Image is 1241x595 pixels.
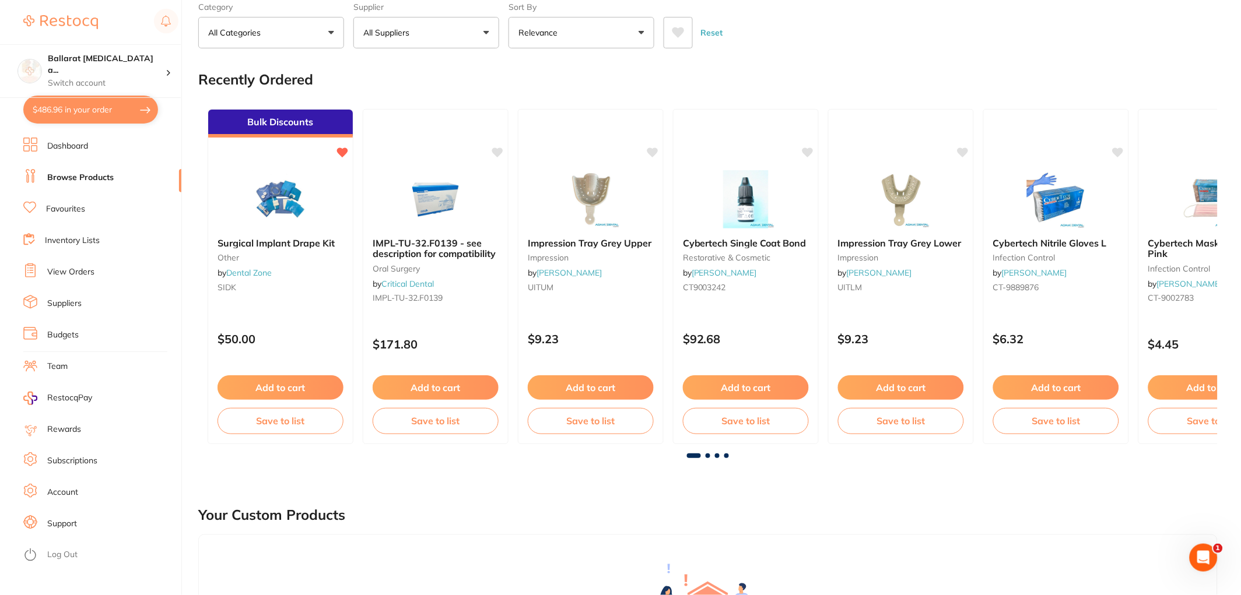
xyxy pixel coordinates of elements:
button: All Categories [198,17,344,48]
b: Surgical Implant Drape Kit [218,238,343,248]
button: $486.96 in your order [23,96,158,124]
div: Bulk Discounts [208,110,353,138]
button: Add to cart [683,375,809,400]
img: Surgical Implant Drape Kit [243,170,318,228]
small: SIDK [218,283,343,292]
p: $6.32 [993,332,1119,346]
img: Impression Tray Grey Upper [553,170,629,228]
button: Add to cart [218,375,343,400]
a: Dental Zone [226,267,272,278]
a: RestocqPay [23,392,92,405]
a: Account [47,487,78,498]
b: Cybertech Nitrile Gloves L [993,238,1119,248]
small: impression [838,253,964,262]
a: Suppliers [47,298,82,309]
img: Ballarat Wisdom Tooth and Implant Centre [18,59,41,83]
small: CT-9889876 [993,283,1119,292]
p: All Suppliers [363,27,414,38]
button: Add to cart [838,375,964,400]
a: Restocq Logo [23,9,98,36]
a: View Orders [47,266,94,278]
p: $171.80 [373,337,499,351]
a: Budgets [47,329,79,341]
a: Log Out [47,549,78,561]
small: CT9003242 [683,283,809,292]
a: Favourites [46,203,85,215]
h2: Your Custom Products [198,507,345,523]
small: UITUM [528,283,654,292]
small: UITLM [838,283,964,292]
span: by [1148,279,1222,289]
img: Cybertech Nitrile Gloves L [1018,170,1094,228]
label: Supplier [353,2,499,12]
img: RestocqPay [23,392,37,405]
h2: Recently Ordered [198,72,313,88]
small: IMPL-TU-32.F0139 [373,293,499,302]
p: $9.23 [528,332,654,346]
p: $50.00 [218,332,343,346]
a: Subscriptions [47,455,97,467]
button: Save to list [218,408,343,434]
button: Add to cart [373,375,499,400]
button: Save to list [373,408,499,434]
a: Rewards [47,424,81,435]
b: IMPL-TU-32.F0139 - see description for compatibility [373,238,499,259]
img: IMPL-TU-32.F0139 - see description for compatibility [398,170,474,228]
span: by [838,267,912,278]
a: Support [47,518,77,530]
span: RestocqPay [47,392,92,404]
button: Log Out [23,546,178,565]
button: Save to list [683,408,809,434]
a: Dashboard [47,140,88,152]
span: by [993,267,1067,278]
iframe: Intercom live chat [1190,544,1218,572]
a: [PERSON_NAME] [847,267,912,278]
span: by [683,267,757,278]
small: impression [528,253,654,262]
p: $92.68 [683,332,809,346]
p: All Categories [208,27,265,38]
button: Save to list [528,408,654,434]
b: Impression Tray Grey Lower [838,238,964,248]
a: Critical Dental [381,279,434,289]
label: Category [198,2,344,12]
small: oral surgery [373,264,499,273]
button: All Suppliers [353,17,499,48]
span: by [218,267,272,278]
button: Add to cart [993,375,1119,400]
small: restorative & cosmetic [683,253,809,262]
span: by [528,267,602,278]
h4: Ballarat Wisdom Tooth and Implant Centre [48,53,166,76]
p: Relevance [518,27,562,38]
a: [PERSON_NAME] [537,267,602,278]
button: Add to cart [528,375,654,400]
b: Impression Tray Grey Upper [528,238,654,248]
span: by [373,279,434,289]
a: [PERSON_NAME] [692,267,757,278]
small: other [218,253,343,262]
button: Save to list [993,408,1119,434]
p: Switch account [48,78,166,89]
p: $9.23 [838,332,964,346]
span: 1 [1214,544,1223,553]
img: Restocq Logo [23,15,98,29]
a: Inventory Lists [45,235,100,247]
b: Cybertech Single Coat Bond [683,238,809,248]
img: Impression Tray Grey Lower [863,170,939,228]
label: Sort By [509,2,654,12]
button: Relevance [509,17,654,48]
a: [PERSON_NAME] [1002,267,1067,278]
small: infection control [993,253,1119,262]
a: [PERSON_NAME] [1157,279,1222,289]
img: Cybertech Single Coat Bond [708,170,784,228]
button: Save to list [838,408,964,434]
a: Team [47,361,68,372]
a: Browse Products [47,172,114,184]
button: Reset [697,17,727,48]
